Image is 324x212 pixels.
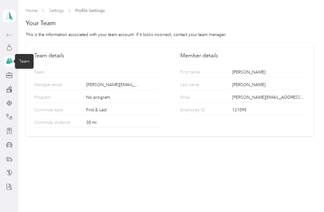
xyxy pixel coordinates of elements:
[26,19,314,27] h1: Your Team
[15,54,34,69] div: Team
[86,82,141,88] span: [PERSON_NAME][EMAIL_ADDRESS][PERSON_NAME][DOMAIN_NAME]
[290,178,324,212] iframe: Everlance-gr Chat Button Frame
[232,82,305,90] div: [PERSON_NAME]
[232,94,305,102] div: [PERSON_NAME][EMAIL_ADDRESS][PERSON_NAME][DOMAIN_NAME]
[86,94,159,102] div: No program
[34,52,159,60] h2: Team details
[34,82,80,90] p: Manager email
[75,7,105,14] span: Profile Settings
[86,107,159,115] div: First & Last
[180,52,305,60] h2: Member details
[49,8,64,13] a: Settings
[232,107,305,115] div: 121095
[180,107,226,115] p: Employee ID
[232,69,305,77] div: [PERSON_NAME]
[180,94,226,102] p: Email
[34,107,80,115] p: Commute type
[34,94,80,102] p: Program
[86,119,159,127] div: 30 mi
[180,82,226,90] p: Last name
[34,119,80,127] p: Commute distance
[180,69,226,77] p: First name
[26,31,314,38] div: This is the information associated with your team account. If it looks incorrect, contact your te...
[26,8,37,13] a: Home
[34,69,80,77] p: Team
